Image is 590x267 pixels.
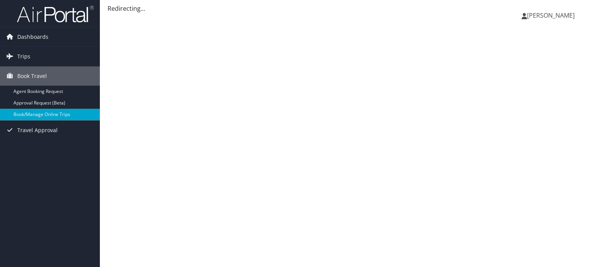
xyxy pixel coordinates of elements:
[527,11,575,20] span: [PERSON_NAME]
[108,4,582,13] div: Redirecting...
[17,5,94,23] img: airportal-logo.png
[17,47,30,66] span: Trips
[17,66,47,86] span: Book Travel
[522,4,582,27] a: [PERSON_NAME]
[17,27,48,46] span: Dashboards
[17,121,58,140] span: Travel Approval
